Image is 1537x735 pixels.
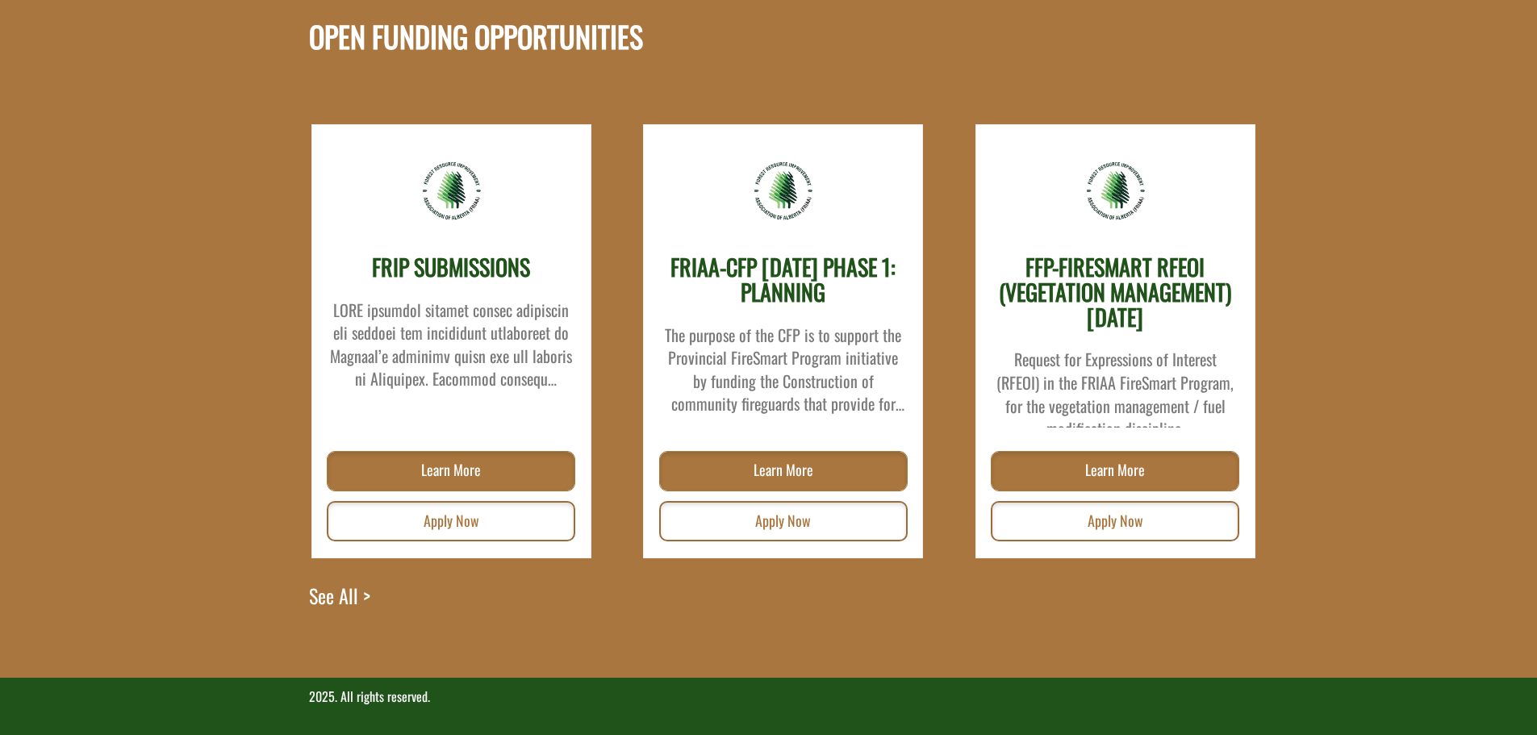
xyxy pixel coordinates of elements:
span: . All rights reserved. [335,687,430,706]
a: See All > [309,582,370,678]
a: Learn More [991,451,1239,491]
a: Apply Now [327,501,575,541]
a: Apply Now [991,501,1239,541]
a: Apply Now [659,501,908,541]
img: friaa-logo.png [421,161,482,221]
h3: FRIP SUBMISSIONS [372,255,530,280]
img: friaa-logo.png [753,161,813,221]
div: Request for Expressions of Interest (RFEOI) in the FRIAA FireSmart Program, for the vegetation ma... [992,338,1238,428]
img: friaa-logo.png [1085,161,1146,221]
h3: FFP-FIRESMART RFEOI (VEGETATION MANAGEMENT) [DATE] [992,255,1238,329]
p: 2025 [309,687,1229,706]
div: The purpose of the CFP is to support the Provincial FireSmart Program initiative by funding the C... [660,314,906,416]
a: Learn More [659,451,908,491]
a: Learn More [327,451,575,491]
div: LORE ipsumdol sitamet consec adipiscin eli seddoei tem incididunt utlaboreet do Magnaal’e adminim... [328,289,574,390]
h3: FRIAA-CFP [DATE] PHASE 1: PLANNING [660,255,906,305]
